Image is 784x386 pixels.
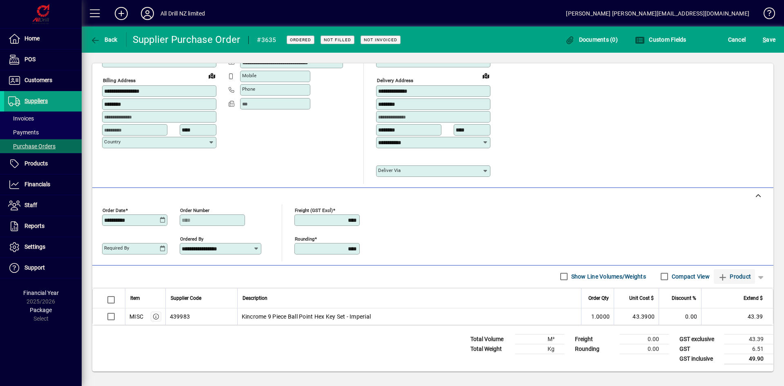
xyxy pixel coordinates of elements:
[295,236,314,241] mat-label: Rounding
[165,308,237,325] td: 439983
[257,33,276,47] div: #3635
[570,272,646,281] label: Show Line Volumes/Weights
[4,174,82,195] a: Financials
[4,154,82,174] a: Products
[160,7,205,20] div: All Drill NZ limited
[324,37,351,42] span: Not Filled
[757,2,774,28] a: Knowledge Base
[515,344,564,354] td: Kg
[466,334,515,344] td: Total Volume
[8,143,56,149] span: Purchase Orders
[8,115,34,122] span: Invoices
[659,308,701,325] td: 0.00
[620,344,669,354] td: 0.00
[242,86,255,92] mat-label: Phone
[242,73,256,78] mat-label: Mobile
[90,36,118,43] span: Back
[24,264,45,271] span: Support
[4,49,82,70] a: POS
[714,269,755,284] button: Product
[24,56,36,62] span: POS
[290,37,311,42] span: Ordered
[8,129,39,136] span: Payments
[133,33,241,46] div: Supplier Purchase Order
[180,236,203,241] mat-label: Ordered by
[4,195,82,216] a: Staff
[614,308,659,325] td: 43.3900
[24,243,45,250] span: Settings
[364,37,397,42] span: Not Invoiced
[104,139,120,145] mat-label: Country
[744,294,763,303] span: Extend $
[24,181,50,187] span: Financials
[633,32,688,47] button: Custom Fields
[24,98,48,104] span: Suppliers
[24,77,52,83] span: Customers
[108,6,134,21] button: Add
[675,344,724,354] td: GST
[4,139,82,153] a: Purchase Orders
[134,6,160,21] button: Profile
[82,32,127,47] app-page-header-button: Back
[24,223,45,229] span: Reports
[205,69,218,82] a: View on map
[763,36,766,43] span: S
[571,334,620,344] td: Freight
[4,112,82,125] a: Invoices
[23,290,59,296] span: Financial Year
[701,308,773,325] td: 43.39
[581,308,614,325] td: 1.0000
[724,344,773,354] td: 6.51
[724,334,773,344] td: 43.39
[761,32,777,47] button: Save
[4,29,82,49] a: Home
[629,294,654,303] span: Unit Cost $
[565,36,618,43] span: Documents (0)
[129,312,143,321] div: MISC
[635,36,686,43] span: Custom Fields
[563,32,620,47] button: Documents (0)
[670,272,710,281] label: Compact View
[378,167,401,173] mat-label: Deliver via
[180,207,209,213] mat-label: Order number
[4,125,82,139] a: Payments
[4,258,82,278] a: Support
[30,307,52,313] span: Package
[728,33,746,46] span: Cancel
[672,294,696,303] span: Discount %
[295,207,333,213] mat-label: Freight (GST excl)
[242,312,371,321] span: Kincrome 9 Piece Ball Point Hex Key Set - Imperial
[243,294,267,303] span: Description
[620,334,669,344] td: 0.00
[24,160,48,167] span: Products
[24,35,40,42] span: Home
[726,32,748,47] button: Cancel
[4,70,82,91] a: Customers
[675,334,724,344] td: GST exclusive
[130,294,140,303] span: Item
[4,237,82,257] a: Settings
[4,216,82,237] a: Reports
[24,202,37,208] span: Staff
[588,294,609,303] span: Order Qty
[763,33,775,46] span: ave
[102,207,125,213] mat-label: Order date
[571,344,620,354] td: Rounding
[466,344,515,354] td: Total Weight
[718,270,751,283] span: Product
[724,354,773,364] td: 49.90
[566,7,749,20] div: [PERSON_NAME] [PERSON_NAME][EMAIL_ADDRESS][DOMAIN_NAME]
[104,245,129,251] mat-label: Required by
[675,354,724,364] td: GST inclusive
[515,334,564,344] td: M³
[88,32,120,47] button: Back
[479,69,492,82] a: View on map
[171,294,201,303] span: Supplier Code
